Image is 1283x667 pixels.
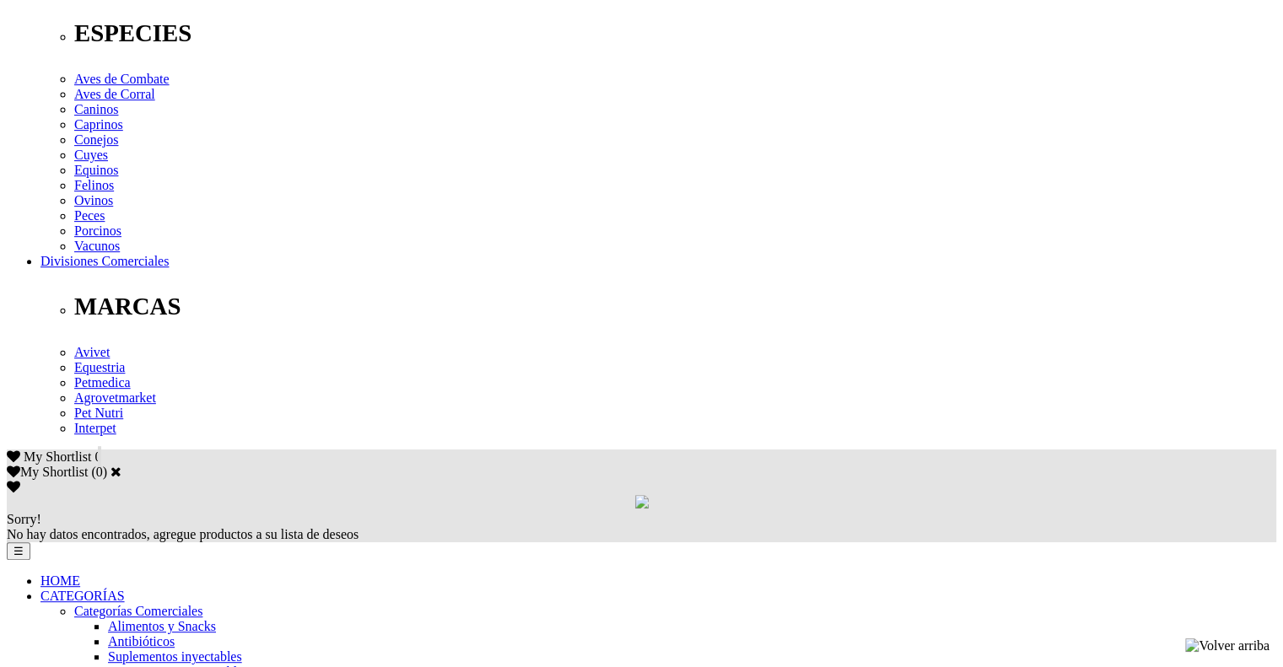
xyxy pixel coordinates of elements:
a: Caninos [74,102,118,116]
a: Cuyes [74,148,108,162]
img: Volver arriba [1185,638,1270,654]
a: Avivet [74,345,110,359]
a: Agrovetmarket [74,390,156,405]
img: loading.gif [635,495,649,508]
a: Caprinos [74,117,123,132]
a: Vacunos [74,239,120,253]
a: Peces [74,208,105,223]
a: Cerrar [111,465,121,478]
div: No hay datos encontrados, agregue productos a su lista de deseos [7,512,1276,542]
a: Aves de Combate [74,72,170,86]
a: Divisiones Comerciales [40,254,169,268]
a: Petmedica [74,375,131,390]
a: Felinos [74,178,114,192]
span: Sorry! [7,512,41,526]
iframe: Brevo live chat [8,484,291,659]
label: 0 [96,465,103,479]
button: ☰ [7,542,30,560]
span: My Shortlist [24,449,91,464]
a: Porcinos [74,223,121,238]
span: ( ) [91,465,107,479]
a: Equinos [74,163,118,177]
a: Equestria [74,360,125,374]
p: ESPECIES [74,19,1276,47]
a: Ovinos [74,193,113,207]
p: MARCAS [74,293,1276,320]
a: Interpet [74,421,116,435]
a: Aves de Corral [74,87,155,101]
a: Conejos [74,132,118,147]
a: Pet Nutri [74,406,123,420]
label: My Shortlist [7,465,88,479]
span: 0 [94,449,101,464]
